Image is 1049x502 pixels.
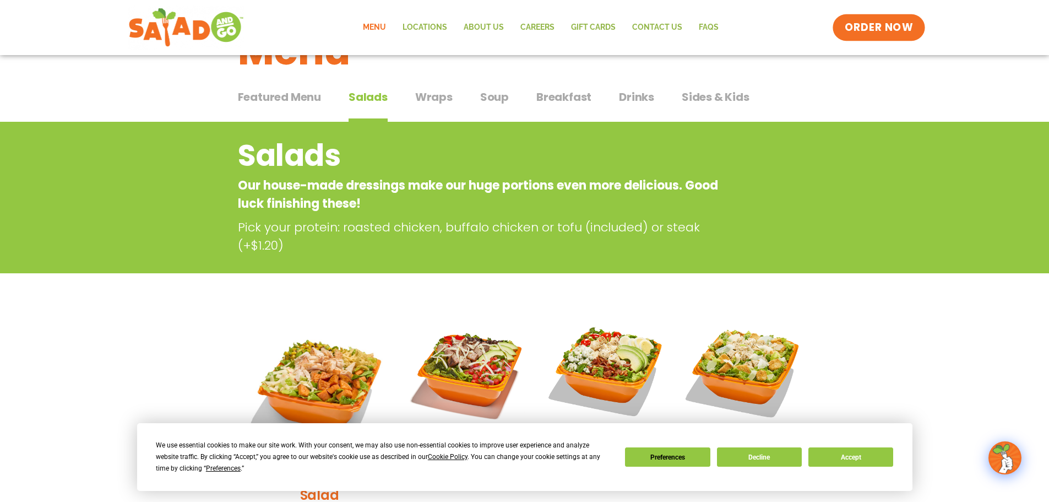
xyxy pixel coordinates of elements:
[563,15,624,40] a: GIFT CARDS
[808,447,893,467] button: Accept
[624,15,691,40] a: Contact Us
[546,311,666,431] img: Product photo for Cobb Salad
[206,465,241,472] span: Preferences
[455,15,512,40] a: About Us
[536,89,591,105] span: Breakfast
[683,311,803,431] img: Product photo for Caesar Salad
[355,15,394,40] a: Menu
[238,218,728,255] p: Pick your protein: roasted chicken, buffalo chicken or tofu (included) or steak (+$1.20)
[156,440,612,474] div: We use essential cookies to make our site work. With your consent, we may also use non-essential ...
[349,89,388,105] span: Salads
[717,447,802,467] button: Decline
[238,176,723,213] p: Our house-made dressings make our huge portions even more delicious. Good luck finishing these!
[845,20,913,35] span: ORDER NOW
[238,85,812,122] div: Tabbed content
[128,6,244,50] img: new-SAG-logo-768×292
[625,447,710,467] button: Preferences
[480,89,509,105] span: Soup
[691,15,727,40] a: FAQs
[409,311,529,431] img: Product photo for Fajita Salad
[619,89,654,105] span: Drinks
[355,15,727,40] nav: Menu
[682,89,749,105] span: Sides & Kids
[415,89,453,105] span: Wraps
[394,15,455,40] a: Locations
[512,15,563,40] a: Careers
[990,442,1020,473] img: wpChatIcon
[238,133,723,178] h2: Salads
[246,311,393,458] img: Product photo for Southwest Harvest Salad
[833,14,925,41] a: ORDER NOW
[428,453,468,461] span: Cookie Policy
[238,89,321,105] span: Featured Menu
[137,423,912,491] div: Cookie Consent Prompt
